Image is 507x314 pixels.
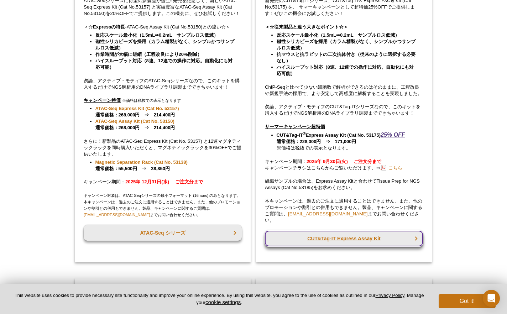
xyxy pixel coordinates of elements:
p: キャンペーン期間： キャンペーンチラシはこちらからご覧いただけます。⇒ [265,158,423,171]
a: Privacy Policy [375,293,404,298]
strong: 2025年 9月30日(火) ご注文分まで [307,159,381,164]
strong: 2025年 12月31日(水) ご注文分まで [125,179,203,184]
strong: ハイスループット対応（8連、12連での操作に対応。自動化にも対応可能） [95,58,233,70]
p: ＜☆ -ATAC-Seq Assay Kit (Cat No.53150)との違い☆＞ [84,24,242,30]
strong: 通常価格：268,000円 ⇒ 214,400円 [95,106,179,117]
strong: 反応スケール最小化（1.5mL⇒0.2mL サンプルロス低減） [95,32,219,38]
strong: 抗マウスと抗ラビットの二次抗体付き（従来のように選択する必要なし） [277,52,415,63]
strong: ＜☆従来製品と違う大きなポイント☆＞ [265,24,348,30]
p: 勿論、アクティブ・モティフのATAC-Seqシリーズなので、このキットを購入するだけでNGS解析用のDNAライブラリ調製までできちゃいます！ [84,78,242,90]
strong: 反応スケール最小化（1.5mL⇒0.2mL サンプルロス低減） [277,32,400,38]
a: ATAC-Seq シリーズ [84,225,242,241]
strong: Expressの特長 [93,24,125,30]
a: Magnetic Separation Rack (Cat No. 53138) [95,159,188,166]
u: キャンペーン特価 [84,98,121,103]
p: 組織サンプルの場合は、Express Assay Kitと合わせてTissue Prep for NGS Assays (Cat No.53185)をお求めください。 [265,178,423,191]
strong: 通常価格：55,500円 ⇒ 38,850円 [95,159,188,171]
strong: 磁性シリカビーズを採用（カラム精製がなく、シンプルかつサンプルロス低減） [277,39,415,51]
p: ChIP-Seqと比べて少ない細胞数で解析ができるのはそのままに、工程改良や新規手法の採用で、より安定して高感度に解析することを実現しました。 [265,84,423,97]
sup: ® [303,131,306,136]
u: サーマーキャンペーン超特価 [265,124,325,129]
div: Open Intercom Messenger [483,290,500,307]
a: ATAC-Seq Assay Kit (Cat No. 53150) [95,118,174,125]
a: CUT&Tag-IT Express Assay Kit [265,231,423,246]
em: 25% OFF [381,132,405,138]
strong: 通常価格：268,000円 ⇒ 214,400円 [95,119,175,130]
strong: 作業時間が大幅に短縮（工程改良により20%削減） [95,52,202,57]
p: 勿論、アクティブ・モティフのCUT&Tag-ITシリーズなので、このキットを購入するだけでNGS解析用のDNAライブラリ調製までできちゃいます！ [265,104,423,116]
strong: 磁性シリカビーズを採用（カラム精製がなく、シンプルかつサンプルロス低減） [95,39,234,51]
strong: ハイスループット対応（8連、12連での操作に対応。自動化にも対応可能） [277,64,414,76]
li: ※価格は税抜での表示となります。 [277,132,416,151]
p: 本キャンペーンは、過去のご注文に適用することはできません。また、他のプロモーションや割引との併用もできません。製品、キャンペーンに関するご質問は、 までお問い合わせください。 [265,198,423,224]
a: [EMAIL_ADDRESS][DOMAIN_NAME] [84,213,150,217]
span: ※価格は税抜での表示となります [122,98,181,103]
strong: CUT&Tag-IT Express Assay Kit (Cat No. 53175) 通常価格：228,000円 ⇒ 171,000円 [277,132,405,144]
a: ATAC-Seq Express Kit (Cat No. 53157) [95,105,179,112]
button: Got it! [439,294,496,308]
span: キャンペーン対象は、ATAC-Seqシリーズの最小フォーマット (16 rxns) のみとなります。 本キャンペーンは、過去のご注文に適用することはできません。また、他のプロモーションや割引との... [84,193,241,217]
p: This website uses cookies to provide necessary site functionality and improve your online experie... [11,292,427,306]
a: こちら [381,164,402,171]
a: [EMAIL_ADDRESS][DOMAIN_NAME] [288,211,368,216]
p: さらに！新製品のATAC-Seq Express Kit (Cat No. 53157) と12連マグネティックラックを同時購入いただくと、マグネティックラックを30%OFFでご提供いたします。 [84,138,242,157]
p: キャンペーン期間： [84,179,242,185]
button: cookie settings [205,299,241,305]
